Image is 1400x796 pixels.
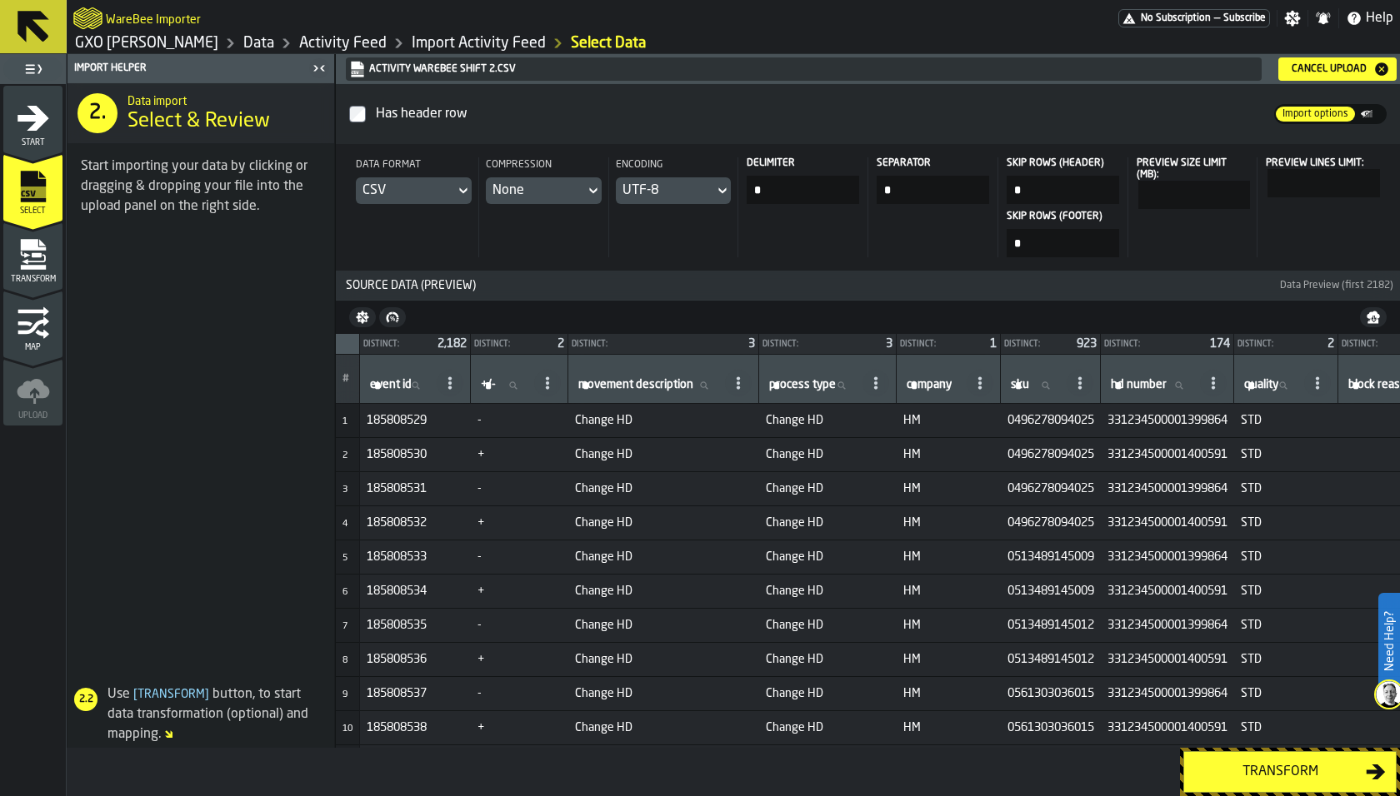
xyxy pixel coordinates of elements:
label: react-aria6731897279-:r3e: [1264,157,1380,197]
span: 7 [342,622,347,631]
button: button- [379,307,406,327]
div: StatList-item-Distinct: [759,334,896,354]
span: 331234500001400591 [1107,585,1227,598]
a: link-to-/wh/i/f1b1be29-3d23-4652-af3c-6364451f8f27/import/activity/ [412,34,546,52]
span: STD [1241,687,1332,700]
label: Need Help? [1380,595,1398,688]
span: STD [1241,721,1332,734]
li: menu Transform [3,222,62,289]
span: Change HD [766,482,890,495]
span: No Subscription [1141,12,1211,24]
span: Change HD [575,585,752,598]
div: Distinct: [572,340,742,349]
label: button-toggle-Help [1339,8,1400,28]
span: 2 [342,451,347,460]
span: STD [1241,448,1332,461]
div: Distinct: [1237,340,1321,349]
span: 185808532 [367,516,464,530]
a: logo-header [73,3,102,33]
span: 331234500001399864 [1107,550,1227,564]
div: StatList-item-Distinct: [1101,334,1233,354]
input: react-aria6731897279-:r3c: react-aria6731897279-:r3c: [1138,181,1251,209]
span: HM [903,550,994,564]
label: button-switch-multi-Import options [1274,105,1357,123]
a: link-to-/wh/i/f1b1be29-3d23-4652-af3c-6364451f8f27/data [243,34,274,52]
span: Separator [877,157,986,169]
a: link-to-/wh/i/f1b1be29-3d23-4652-af3c-6364451f8f27 [75,34,218,52]
span: Start [3,138,62,147]
span: Help [1366,8,1393,28]
span: Change HD [766,516,890,530]
span: + [477,585,562,598]
div: StatList-item-Distinct: [360,334,470,354]
span: - [477,414,562,427]
span: — [1214,12,1220,24]
div: Distinct: [363,340,431,349]
a: link-to-/wh/i/f1b1be29-3d23-4652-af3c-6364451f8f27/data/activity [299,34,387,52]
span: Change HD [575,550,752,564]
span: Change HD [575,482,752,495]
header: Import Helper [67,54,334,83]
input: react-aria6731897279-:r3e: react-aria6731897279-:r3e: [1267,169,1380,197]
span: STD [1241,482,1332,495]
span: label [1011,378,1029,391]
span: HM [903,687,994,700]
span: Change HD [766,585,890,598]
input: input-value-Skip Rows (header) input-value-Skip Rows (header) [1007,176,1119,204]
span: 0561303036015 [1007,687,1094,700]
div: Distinct: [1004,340,1070,349]
span: STD [1241,414,1332,427]
li: menu Upload [3,359,62,425]
span: 3 [748,338,755,350]
label: button-toggle-Notifications [1308,10,1338,27]
span: label [907,378,952,391]
button: button-Cancel Upload [1278,57,1397,81]
span: 10 [342,724,352,734]
span: 8 [342,656,347,665]
li: menu Select [3,154,62,221]
div: StatList-item-Distinct: [471,334,567,354]
span: 0513489145009 [1007,550,1094,564]
span: HM [903,585,994,598]
div: 2. [77,93,117,133]
span: Skip Rows (footer) [1007,211,1116,222]
span: label [481,378,496,391]
span: 2 [1327,338,1334,350]
button: button- [349,307,376,327]
div: title-Select & Review [67,83,334,143]
span: 0513489145012 [1007,653,1094,666]
span: 0496278094025 [1007,414,1094,427]
span: Preview Size Limit (MB): [1137,158,1227,180]
span: Data Preview (first 2182) [1280,280,1393,291]
div: Encoding [616,157,732,177]
div: DropdownMenuValue-UTF_8 [622,181,708,201]
div: Start importing your data by clicking or dragging & dropping your file into the upload panel on t... [81,157,321,216]
span: Change HD [766,687,890,700]
span: 0496278094025 [1007,482,1094,495]
span: 6 [342,588,347,597]
span: 185808538 [367,721,464,734]
label: input-value-Separator [875,157,991,204]
input: InputCheckbox-label-react-aria6731897279-:r32: [349,106,366,122]
li: menu Start [3,86,62,152]
div: StatList-item-Distinct: [568,334,758,354]
span: 331234500001400591 [1107,448,1227,461]
input: label [367,375,433,396]
input: input-value-Delimiter input-value-Delimiter [747,176,859,204]
h2: Sub Title [106,10,201,27]
label: button-toggle-Close me [307,58,331,78]
label: button-toggle-Settings [1277,10,1307,27]
span: 185808535 [367,619,464,632]
span: STD [1241,619,1332,632]
span: HM [903,721,994,734]
span: Select [3,206,62,216]
span: - [477,619,562,632]
span: label [578,378,693,391]
span: ] [205,689,209,700]
span: Change HD [766,550,890,564]
span: 0513489145012 [1007,619,1094,632]
span: Change HD [575,516,752,530]
span: 9 [342,690,347,699]
span: + [477,653,562,666]
div: Import Helper [71,62,307,74]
